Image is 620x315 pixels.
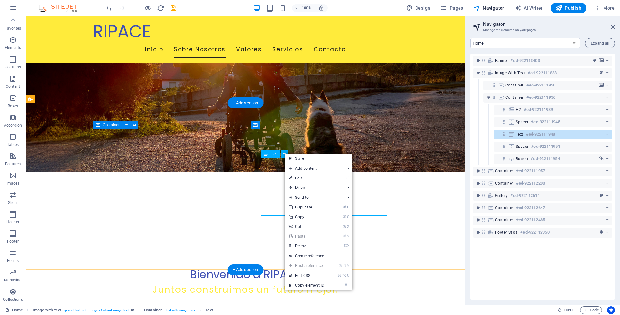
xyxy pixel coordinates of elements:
[285,164,343,173] span: Add content
[342,273,346,278] i: ⌥
[285,241,328,251] a: ⌦Delete
[144,4,151,12] button: Click here to leave preview mode and continue editing
[103,123,119,127] span: Container
[583,306,599,314] span: Code
[474,204,482,212] button: toggle-expand
[495,193,508,198] span: Gallery
[228,97,263,108] div: + Add section
[165,306,195,314] span: . text-with-image-box
[598,192,604,199] button: preset
[318,5,324,11] i: On resize automatically adjust zoom level to fit chosen device.
[6,181,20,186] p: Images
[344,244,349,248] i: ⌦
[474,216,482,224] button: toggle-expand
[580,306,602,314] button: Code
[594,5,615,11] span: More
[285,173,328,183] a: ⏎Edit
[302,4,312,12] h6: 100%
[483,27,602,33] h3: Manage the elements on your pages
[604,106,611,114] button: context-menu
[495,181,513,186] span: Container
[604,81,611,89] button: context-menu
[556,5,581,11] span: Publish
[474,229,482,236] button: toggle-expand
[474,192,482,199] button: toggle-expand
[505,83,524,88] span: Container
[347,234,349,238] i: V
[607,306,615,314] button: Usercentrics
[474,5,504,11] span: Navigator
[526,130,555,138] h6: #ed-922111948
[598,57,604,65] button: background
[5,306,23,314] a: Click to cancel selection. Double-click to open Pages
[526,81,555,89] h6: #ed-922111930
[285,212,328,222] a: ⌘CCopy
[531,143,560,150] h6: #ed-922111951
[170,5,177,12] i: Save (Ctrl+S)
[516,216,545,224] h6: #ed-922112485
[33,306,61,314] span: Click to select. Double-click to edit
[598,155,604,163] button: link
[471,3,507,13] button: Navigator
[131,308,134,312] i: This element is a customizable preset
[7,258,19,263] p: Forms
[604,216,611,224] button: context-menu
[495,58,508,63] span: Banner
[604,69,611,77] button: context-menu
[485,94,492,101] button: toggle-expand
[285,271,328,280] a: ⌘⌥CEdit CSS
[285,261,328,270] a: ⌘⇧VPaste reference
[604,94,611,101] button: context-menu
[598,229,604,236] button: preset
[604,57,611,65] button: context-menu
[505,95,524,100] span: Container
[474,69,482,77] button: toggle-expand
[37,4,86,12] img: Editor Logo
[474,167,482,175] button: toggle-expand
[285,222,328,231] a: ⌘XCut
[4,123,22,128] p: Accordion
[6,219,19,225] p: Header
[515,5,543,11] span: AI Writer
[344,283,348,287] i: ⌘
[598,81,604,89] button: background
[347,263,349,268] i: V
[569,308,570,312] span: :
[495,168,513,174] span: Container
[526,94,555,101] h6: #ed-922111936
[604,143,611,150] button: context-menu
[564,306,574,314] span: 00 00
[520,229,549,236] h6: #ed-922112350
[604,229,611,236] button: context-menu
[105,4,113,12] button: undo
[516,107,521,112] span: H2
[347,224,349,229] i: X
[516,179,545,187] h6: #ed-922112200
[511,192,540,199] h6: #ed-922112614
[592,57,598,65] button: preset
[33,306,213,314] nav: breadcrumb
[343,224,346,229] i: ⌘
[144,306,162,314] span: Click to select. Double-click to edit
[285,183,343,193] span: Move
[516,119,528,125] span: Spacer
[5,161,21,167] p: Features
[170,4,177,12] button: save
[339,263,343,268] i: ⌘
[511,57,540,65] h6: #ed-922113403
[585,38,615,48] button: Expand all
[558,306,575,314] h6: Session time
[338,273,341,278] i: ⌘
[347,215,349,219] i: C
[343,205,346,209] i: ⌘
[157,4,164,12] button: reload
[524,106,553,114] h6: #ed-922111939
[404,3,433,13] div: Design (Ctrl+Alt+Y)
[440,5,463,11] span: Pages
[604,179,611,187] button: context-menu
[516,204,545,212] h6: #ed-922112647
[516,156,528,161] span: Button
[5,26,21,31] p: Favorites
[285,193,343,202] a: Send to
